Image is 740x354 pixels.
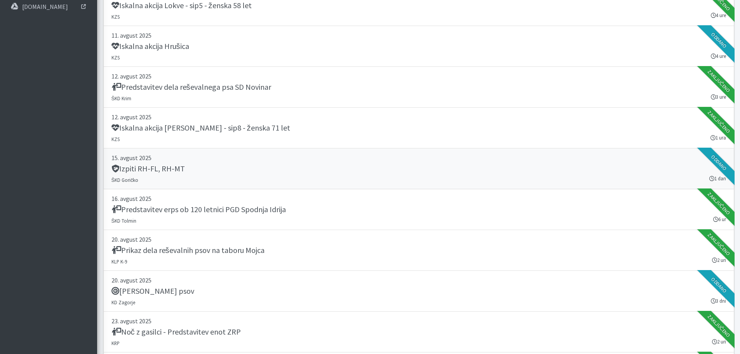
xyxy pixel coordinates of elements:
[111,340,120,346] small: KRP
[22,3,68,10] p: [DOMAIN_NAME]
[111,235,726,244] p: 20. avgust 2025
[111,276,726,285] p: 20. avgust 2025
[111,136,120,142] small: KZS
[103,26,734,67] a: 11. avgust 2025 Iskalna akcija Hrušica KZS 4 ure Oddano
[111,1,252,10] h5: Iskalna akcija Lokve - sip5 - ženska 58 let
[103,189,734,230] a: 16. avgust 2025 Predstavitev erps ob 120 letnici PGD Spodnja Idrija ŠKD Tolmin 6 ur Zaključeno
[111,299,135,305] small: KD Zagorje
[111,286,194,296] h5: [PERSON_NAME] psov
[111,123,290,133] h5: Iskalna akcija [PERSON_NAME] - sip8 - ženska 71 let
[111,42,189,51] h5: Iskalna akcija Hrušica
[111,54,120,61] small: KZS
[111,205,286,214] h5: Predstavitev erps ob 120 letnici PGD Spodnja Idrija
[111,31,726,40] p: 11. avgust 2025
[103,148,734,189] a: 15. avgust 2025 Izpiti RH-FL, RH-MT ŠKD Goričko 1 dan Oddano
[111,316,726,326] p: 23. avgust 2025
[111,327,241,337] h5: Noč z gasilci - Predstavitev enot ZRP
[111,218,137,224] small: ŠKD Tolmin
[111,177,139,183] small: ŠKD Goričko
[103,230,734,271] a: 20. avgust 2025 Prikaz dela reševalnih psov na taboru Mojca KLP K-9 2 uri Zaključeno
[111,153,726,162] p: 15. avgust 2025
[111,246,265,255] h5: Prikaz dela reševalnih psov na taboru Mojca
[111,14,120,20] small: KZS
[103,271,734,312] a: 20. avgust 2025 [PERSON_NAME] psov KD Zagorje 3 dni Oddano
[103,312,734,352] a: 23. avgust 2025 Noč z gasilci - Predstavitev enot ZRP KRP 2 uri Zaključeno
[111,112,726,122] p: 12. avgust 2025
[111,164,185,173] h5: Izpiti RH-FL, RH-MT
[103,67,734,108] a: 12. avgust 2025 Predstavitev dela reševalnega psa SD Novinar ŠKD Krim 3 ure Zaključeno
[111,71,726,81] p: 12. avgust 2025
[111,194,726,203] p: 16. avgust 2025
[111,95,132,101] small: ŠKD Krim
[111,258,127,265] small: KLP K-9
[103,108,734,148] a: 12. avgust 2025 Iskalna akcija [PERSON_NAME] - sip8 - ženska 71 let KZS 1 ura Zaključeno
[111,82,271,92] h5: Predstavitev dela reševalnega psa SD Novinar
